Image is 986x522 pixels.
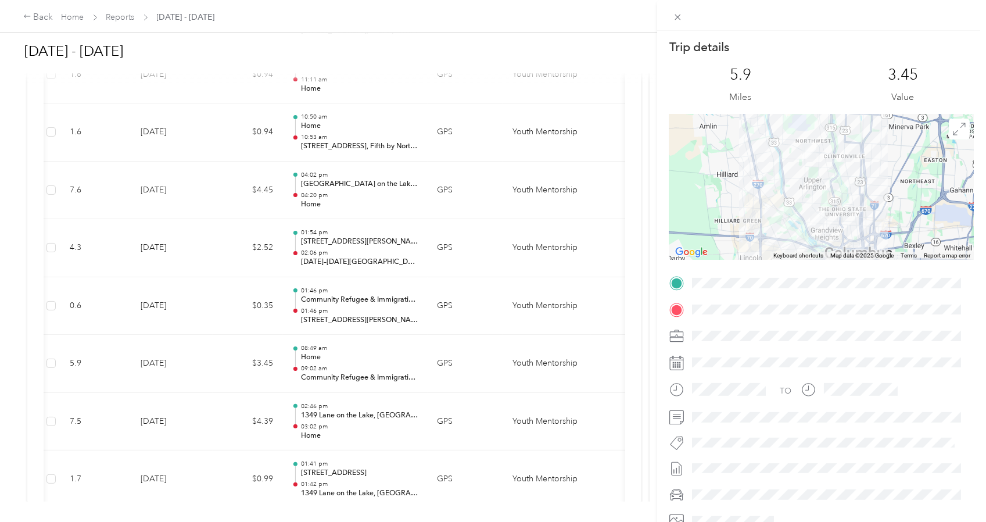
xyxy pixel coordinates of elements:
span: Map data ©2025 Google [830,252,894,259]
img: Google [672,245,711,260]
div: TO [780,385,791,397]
p: 5.9 [730,66,751,84]
p: Value [891,90,914,105]
a: Terms (opens in new tab) [901,252,917,259]
iframe: Everlance-gr Chat Button Frame [921,457,986,522]
p: Miles [730,90,752,105]
a: Open this area in Google Maps (opens a new window) [672,245,711,260]
a: Report a map error [924,252,970,259]
p: Trip details [669,39,729,55]
p: 3.45 [888,66,918,84]
button: Keyboard shortcuts [773,252,823,260]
